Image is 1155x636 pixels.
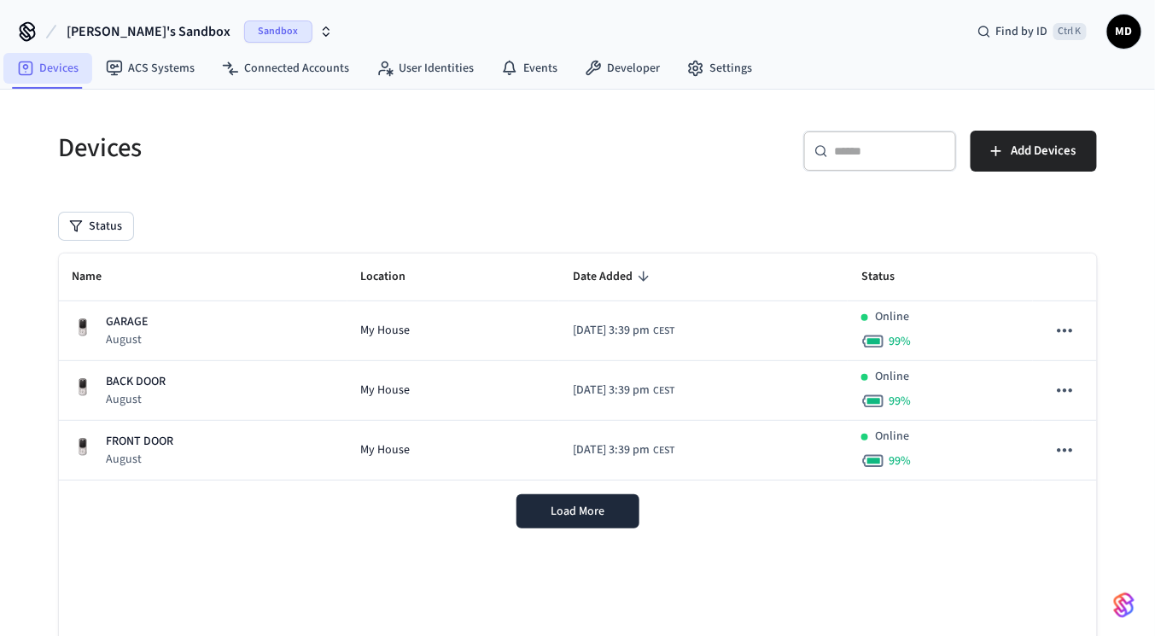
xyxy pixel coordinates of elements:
[1012,140,1076,162] span: Add Devices
[516,494,639,528] button: Load More
[361,441,411,459] span: My House
[107,331,149,348] p: August
[996,23,1048,40] span: Find by ID
[674,53,766,84] a: Settings
[573,322,674,340] div: Europe/Warsaw
[875,308,909,326] p: Online
[573,441,674,459] div: Europe/Warsaw
[73,264,125,290] span: Name
[1109,16,1140,47] span: MD
[573,441,650,459] span: [DATE] 3:39 pm
[571,53,674,84] a: Developer
[964,16,1100,47] div: Find by IDCtrl K
[107,313,149,331] p: GARAGE
[73,377,93,398] img: Yale Assure Touchscreen Wifi Smart Lock, Satin Nickel, Front
[653,383,674,399] span: CEST
[889,393,911,410] span: 99 %
[59,254,1097,481] table: sticky table
[653,443,674,458] span: CEST
[551,503,604,520] span: Load More
[73,318,93,338] img: Yale Assure Touchscreen Wifi Smart Lock, Satin Nickel, Front
[875,368,909,386] p: Online
[361,264,429,290] span: Location
[107,373,166,391] p: BACK DOOR
[971,131,1097,172] button: Add Devices
[889,452,911,470] span: 99 %
[107,451,174,468] p: August
[59,213,133,240] button: Status
[861,264,917,290] span: Status
[107,433,174,451] p: FRONT DOOR
[889,333,911,350] span: 99 %
[67,21,230,42] span: [PERSON_NAME]'s Sandbox
[363,53,487,84] a: User Identities
[92,53,208,84] a: ACS Systems
[573,382,674,400] div: Europe/Warsaw
[361,382,411,400] span: My House
[1107,15,1141,49] button: MD
[3,53,92,84] a: Devices
[244,20,312,43] span: Sandbox
[208,53,363,84] a: Connected Accounts
[361,322,411,340] span: My House
[875,428,909,446] p: Online
[573,264,655,290] span: Date Added
[573,322,650,340] span: [DATE] 3:39 pm
[59,131,568,166] h5: Devices
[107,391,166,408] p: August
[573,382,650,400] span: [DATE] 3:39 pm
[1114,592,1135,619] img: SeamLogoGradient.69752ec5.svg
[1053,23,1087,40] span: Ctrl K
[487,53,571,84] a: Events
[653,324,674,339] span: CEST
[73,437,93,458] img: Yale Assure Touchscreen Wifi Smart Lock, Satin Nickel, Front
